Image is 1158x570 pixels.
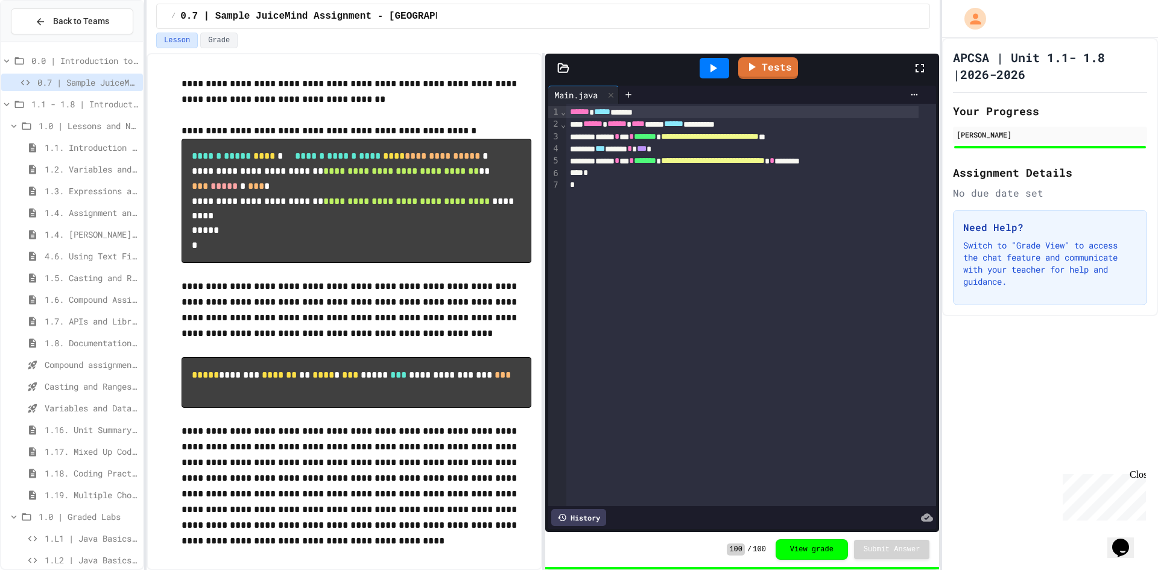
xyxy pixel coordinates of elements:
span: 1.4. Assignment and Input [45,206,138,219]
span: 1.0 | Graded Labs [39,510,138,523]
span: Submit Answer [864,545,920,554]
span: 0.7 | Sample JuiceMind Assignment - [GEOGRAPHIC_DATA] [37,76,138,89]
span: 1.17. Mixed Up Code Practice 1.1-1.6 [45,445,138,458]
iframe: chat widget [1107,522,1146,558]
span: 1.1. Introduction to Algorithms, Programming, and Compilers [45,141,138,154]
div: Main.java [548,86,619,104]
div: 4 [548,143,560,155]
span: 1.6. Compound Assignment Operators [45,293,138,306]
button: Submit Answer [854,540,930,559]
span: 1.19. Multiple Choice Exercises for Unit 1a (1.1-1.6) [45,489,138,501]
span: 1.8. Documentation with Comments and Preconditions [45,337,138,349]
div: 5 [548,155,560,167]
span: 1.1 - 1.8 | Introduction to Java [31,98,138,110]
span: Variables and Data Types - Quiz [45,402,138,414]
span: / [171,11,176,21]
span: 1.L2 | Java Basics - Paragraphs Lab [45,554,138,566]
span: 1.L1 | Java Basics - Fish Lab [45,532,138,545]
p: Switch to "Grade View" to access the chat feature and communicate with your teacher for help and ... [963,239,1137,288]
div: My Account [952,5,989,33]
span: 1.16. Unit Summary 1a (1.1-1.6) [45,423,138,436]
span: 100 [753,545,766,554]
h3: Need Help? [963,220,1137,235]
div: No due date set [953,186,1147,200]
span: 1.7. APIs and Libraries [45,315,138,328]
button: View grade [776,539,848,560]
div: Chat with us now!Close [5,5,83,77]
span: Compound assignment operators - Quiz [45,358,138,371]
span: 1.3. Expressions and Output [New] [45,185,138,197]
h1: APCSA | Unit 1.1- 1.8 |2026-2026 [953,49,1147,83]
button: Back to Teams [11,8,133,34]
span: 0.7 | Sample JuiceMind Assignment - [GEOGRAPHIC_DATA] [180,9,487,24]
span: Fold line [560,119,566,129]
h2: Assignment Details [953,164,1147,181]
span: 1.0 | Lessons and Notes [39,119,138,132]
div: History [551,509,606,526]
span: / [747,545,751,554]
span: 0.0 | Introduction to APCSA [31,54,138,67]
span: 4.6. Using Text Files [45,250,138,262]
div: 6 [548,168,560,180]
div: Main.java [548,89,604,101]
div: 7 [548,179,560,191]
div: [PERSON_NAME] [957,129,1144,140]
div: 2 [548,118,560,130]
iframe: chat widget [1058,469,1146,521]
div: 3 [548,131,560,143]
span: 1.2. Variables and Data Types [45,163,138,176]
a: Tests [738,57,798,79]
span: 1.5. Casting and Ranges of Values [45,271,138,284]
div: 1 [548,106,560,118]
span: Fold line [560,107,566,116]
span: 1.4. [PERSON_NAME] and User Input [45,228,138,241]
span: 1.18. Coding Practice 1a (1.1-1.6) [45,467,138,480]
span: Back to Teams [53,15,109,28]
button: Grade [200,33,238,48]
button: Lesson [156,33,198,48]
span: 100 [727,543,745,556]
span: Casting and Ranges of variables - Quiz [45,380,138,393]
h2: Your Progress [953,103,1147,119]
